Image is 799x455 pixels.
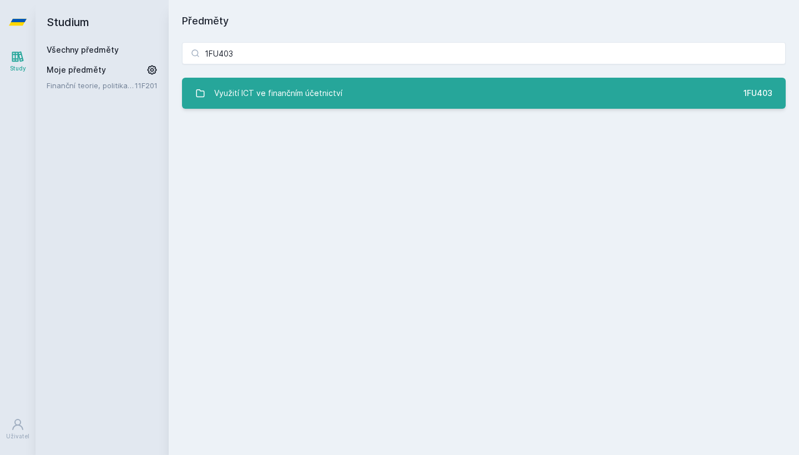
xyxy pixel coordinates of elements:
[2,412,33,446] a: Uživatel
[2,44,33,78] a: Study
[744,88,772,99] div: 1FU403
[6,432,29,441] div: Uživatel
[47,64,106,75] span: Moje předměty
[182,42,786,64] input: Název nebo ident předmětu…
[47,45,119,54] a: Všechny předměty
[47,80,135,91] a: Finanční teorie, politika a instituce
[10,64,26,73] div: Study
[214,82,342,104] div: Využití ICT ve finančním účetnictví
[182,13,786,29] h1: Předměty
[135,81,158,90] a: 11F201
[182,78,786,109] a: Využití ICT ve finančním účetnictví 1FU403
